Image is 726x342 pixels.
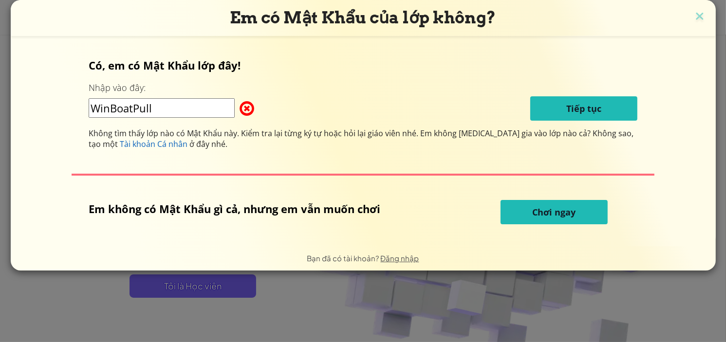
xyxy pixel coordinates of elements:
[566,103,601,114] span: Tiếp tục
[307,253,381,263] span: Bạn đã có tài khoản?
[187,139,227,149] span: ở đây nhé.
[230,8,496,27] span: Em có Mật Khẩu của lớp không?
[89,128,633,149] span: Em không [MEDICAL_DATA] gia vào lớp nào cả? Không sao, tạo một
[89,82,146,94] label: Nhập vào đây:
[89,201,422,216] p: Em không có Mật Khẩu gì cả, nhưng em vẫn muốn chơi
[89,58,637,72] p: Có, em có Mật Khẩu lớp đây!
[381,253,419,263] a: Đăng nhập
[89,128,420,139] span: Không tìm thấy lớp nào có Mật Khẩu này. Kiểm tra lại từng ký tự hoặc hỏi lại giáo viên nhé.
[501,200,608,224] button: Chơi ngay
[120,139,187,149] span: Tài khoản Cá nhân
[693,10,706,24] img: close icon
[530,96,637,121] button: Tiếp tục
[532,206,576,218] span: Chơi ngay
